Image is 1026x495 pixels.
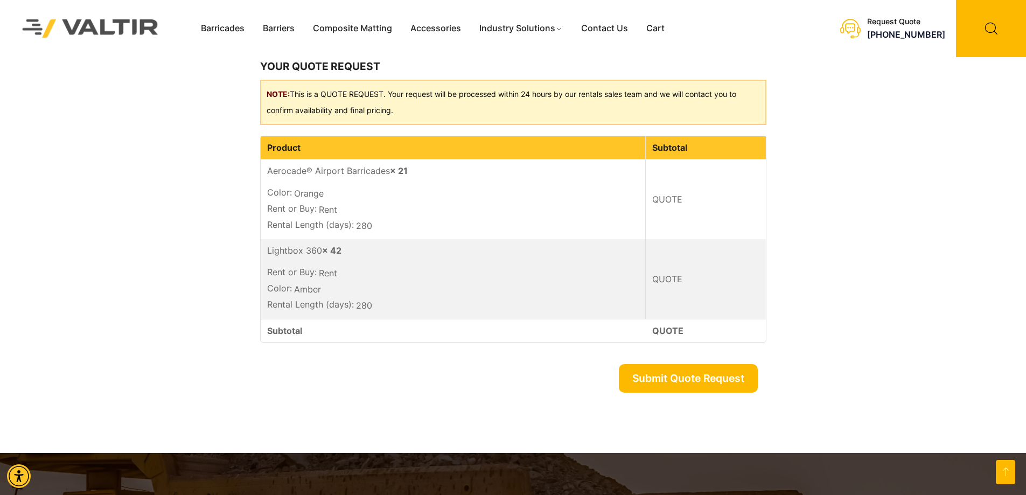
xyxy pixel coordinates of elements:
p: Orange [267,186,639,202]
p: Amber [267,282,639,298]
p: 280 [267,218,639,234]
button: Submit Quote Request [619,364,758,393]
div: Request Quote [867,17,945,26]
a: Cart [637,20,674,37]
td: Aerocade® Airport Barricades [261,159,646,239]
strong: × 21 [390,165,408,176]
div: This is a QUOTE REQUEST. Your request will be processed within 24 hours by our rentals sales team... [260,80,766,125]
p: Rent [267,202,639,218]
p: Rent [267,266,639,282]
td: Lightbox 360 [261,239,646,319]
h3: Your quote request [260,59,766,75]
a: Barricades [192,20,254,37]
th: Product [261,136,646,159]
div: Accessibility Menu [7,464,31,488]
b: NOTE: [267,89,290,99]
a: Open this option [996,460,1015,484]
dt: Rent or Buy: [267,266,317,278]
a: Industry Solutions [470,20,572,37]
p: 280 [267,298,639,314]
dt: Rental Length (days): [267,298,354,311]
img: Valtir Rentals [8,5,173,52]
th: Subtotal [646,136,766,159]
dt: Rental Length (days): [267,218,354,231]
a: Composite Matting [304,20,401,37]
td: QUOTE [646,239,766,319]
strong: × 42 [322,245,341,256]
a: Barriers [254,20,304,37]
dt: Color: [267,186,292,199]
a: Contact Us [572,20,637,37]
dt: Rent or Buy: [267,202,317,215]
a: call (888) 496-3625 [867,29,945,40]
th: Subtotal [261,319,646,342]
td: QUOTE [646,319,766,342]
td: QUOTE [646,159,766,239]
a: Accessories [401,20,470,37]
dt: Color: [267,282,292,295]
